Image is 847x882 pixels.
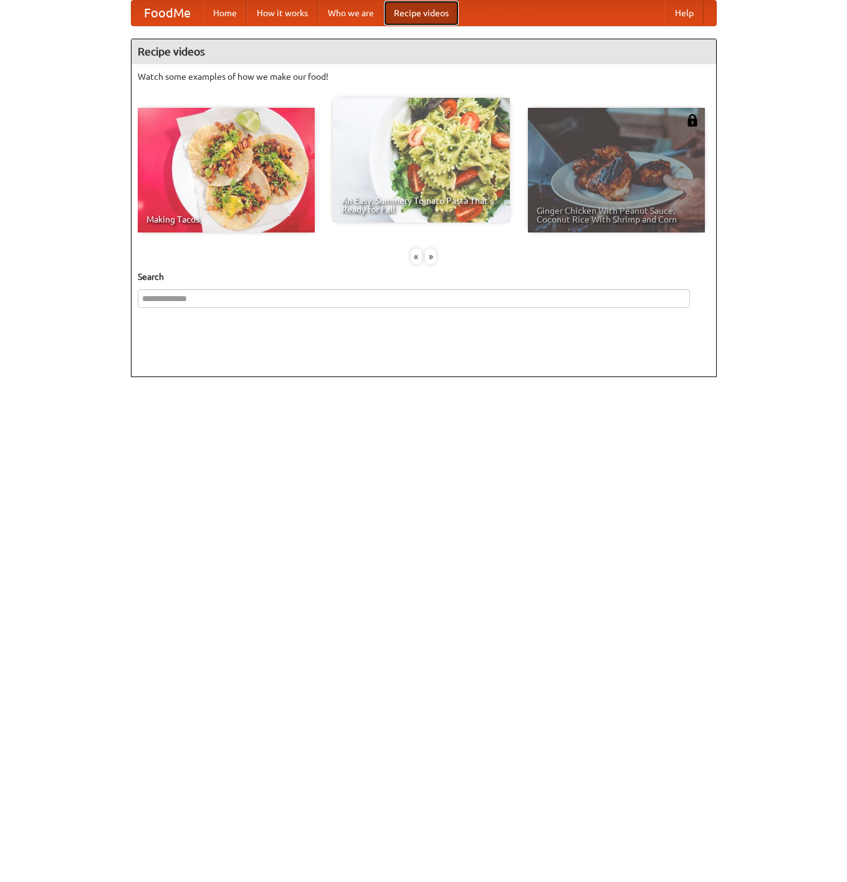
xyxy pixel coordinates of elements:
a: Home [203,1,247,26]
p: Watch some examples of how we make our food! [138,70,710,83]
a: Recipe videos [384,1,459,26]
div: » [425,249,436,264]
span: Making Tacos [146,215,306,224]
a: FoodMe [132,1,203,26]
a: Who we are [318,1,384,26]
a: Making Tacos [138,108,315,232]
a: Help [665,1,704,26]
img: 483408.png [686,114,699,127]
h5: Search [138,271,710,283]
a: How it works [247,1,318,26]
span: An Easy, Summery Tomato Pasta That's Ready for Fall [342,196,501,214]
h4: Recipe videos [132,39,716,64]
div: « [411,249,422,264]
a: An Easy, Summery Tomato Pasta That's Ready for Fall [333,98,510,223]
